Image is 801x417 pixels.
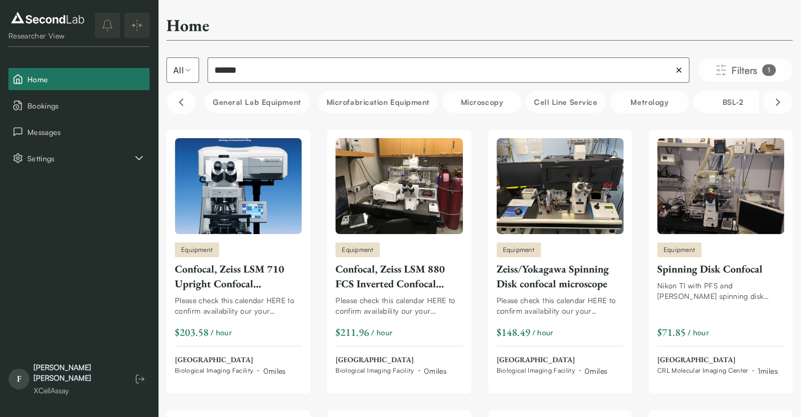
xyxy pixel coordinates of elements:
button: Microfabrication Equipment [318,91,438,113]
span: / hour [532,327,553,338]
button: Expand/Collapse sidebar [124,13,150,38]
button: Scroll right [763,91,793,114]
div: Please check this calendar HERE to confirm availability our your preferred booking times [497,295,624,316]
div: Settings sub items [8,147,150,169]
button: notifications [95,13,120,38]
span: Biological Imaging Facility [175,366,253,375]
button: Log out [131,370,150,389]
span: [GEOGRAPHIC_DATA] [175,355,286,365]
span: Filters [731,63,758,77]
div: Confocal, Zeiss LSM 880 FCS Inverted Confocal Microscope with Environmental [335,261,462,291]
button: Filters [698,59,793,82]
div: 0 miles [263,365,285,376]
button: BSL-2 [693,91,772,113]
button: Microscopy [442,91,521,113]
button: Settings [8,147,150,169]
span: Biological Imaging Facility [335,366,414,375]
button: Messages [8,121,150,143]
div: $148.49 [497,325,530,340]
span: Equipment [664,245,695,255]
span: Equipment [342,245,373,255]
span: / hour [211,327,232,338]
span: Home [27,74,145,85]
div: 1 [762,64,776,76]
img: Zeiss/Yokagawa Spinning Disk confocal microscope [497,138,624,234]
span: Bookings [27,100,145,111]
img: Spinning Disk Confocal [657,138,784,234]
span: CRL Molecular Imaging Center [657,366,748,375]
span: Settings [27,153,133,164]
div: Researcher View [8,31,87,41]
div: 0 miles [424,365,447,376]
div: Please check this calendar HERE to confirm availability our your preferred booking times [175,295,302,316]
span: Equipment [503,245,535,255]
span: Equipment [181,245,213,255]
button: Home [8,68,150,90]
div: $211.96 [335,325,369,340]
div: XCellAssay [34,385,120,396]
div: [PERSON_NAME] [PERSON_NAME] [34,362,120,383]
button: Scroll left [166,91,196,114]
button: General Lab equipment [204,91,310,113]
span: / hour [371,327,392,338]
div: Confocal, Zeiss LSM 710 Upright Confocal Microscope [175,261,302,291]
div: $203.58 [175,325,209,340]
div: Zeiss/Yokagawa Spinning Disk confocal microscope [497,261,624,291]
a: Confocal, Zeiss LSM 710 Upright Confocal MicroscopeEquipmentConfocal, Zeiss LSM 710 Upright Confo... [175,138,302,376]
button: Cell line service [526,91,606,113]
button: Bookings [8,94,150,117]
div: $71.85 [657,325,686,340]
span: Biological Imaging Facility [497,366,575,375]
img: logo [8,9,87,26]
img: Confocal, Zeiss LSM 880 FCS Inverted Confocal Microscope with Environmental [335,138,462,234]
span: [GEOGRAPHIC_DATA] [335,355,447,365]
span: Messages [27,127,145,138]
span: / hour [688,327,709,338]
div: Please check this calendar HERE to confirm availability our your preferred booking times [335,295,462,316]
span: [GEOGRAPHIC_DATA] [657,355,778,365]
div: Spinning Disk Confocal [657,261,784,276]
div: 0 miles [585,365,607,376]
div: Nikon TI with PFS and [PERSON_NAME] spinning disk confocal, CO2 and heating incubation chamber wi... [657,280,784,302]
button: Metrology [610,91,689,113]
a: Zeiss/Yokagawa Spinning Disk confocal microscopeEquipmentZeiss/Yokagawa Spinning Disk confocal mi... [497,138,624,376]
button: Select listing type [166,57,199,83]
a: Confocal, Zeiss LSM 880 FCS Inverted Confocal Microscope with Environmental EquipmentConfocal, Ze... [335,138,462,376]
span: [GEOGRAPHIC_DATA] [497,355,608,365]
img: Confocal, Zeiss LSM 710 Upright Confocal Microscope [175,138,302,234]
h2: Home [166,15,209,36]
span: F [8,368,29,390]
div: 1 miles [758,365,778,376]
a: Spinning Disk ConfocalEquipmentSpinning Disk ConfocalNikon TI with PFS and [PERSON_NAME] spinning... [657,138,784,376]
